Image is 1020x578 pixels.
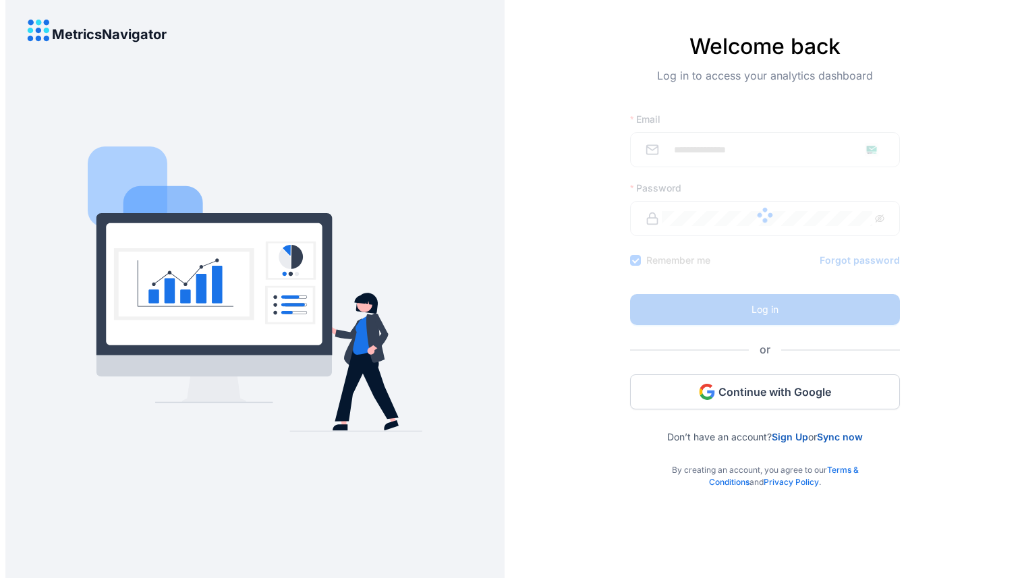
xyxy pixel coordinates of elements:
[630,442,900,488] div: By creating an account, you agree to our and .
[817,431,863,442] a: Sync now
[764,477,819,487] a: Privacy Policy
[52,27,167,42] h4: MetricsNavigator
[630,67,900,105] div: Log in to access your analytics dashboard
[749,341,781,358] span: or
[630,374,900,409] button: Continue with Google
[630,409,900,442] div: Don’t have an account? or
[772,431,808,442] a: Sign Up
[630,34,900,59] h4: Welcome back
[718,384,831,399] span: Continue with Google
